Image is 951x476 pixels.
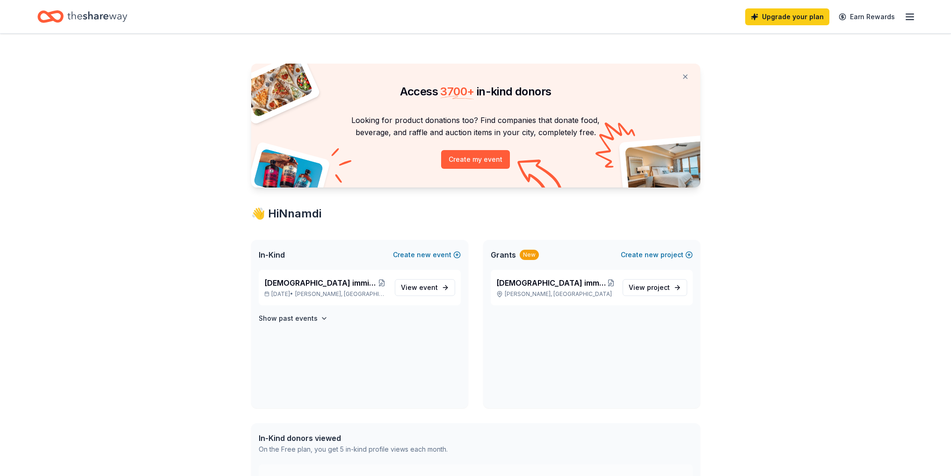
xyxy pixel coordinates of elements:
[419,283,438,291] span: event
[295,290,387,298] span: [PERSON_NAME], [GEOGRAPHIC_DATA]
[264,277,377,288] span: [DEMOGRAPHIC_DATA] immigrants Advocacy summit
[491,249,516,260] span: Grants
[37,6,127,28] a: Home
[262,114,689,139] p: Looking for product donations too? Find companies that donate food, beverage, and raffle and auct...
[259,249,285,260] span: In-Kind
[400,85,552,98] span: Access in-kind donors
[441,150,510,169] button: Create my event
[417,249,431,260] span: new
[259,313,328,324] button: Show past events
[623,279,687,296] a: View project
[833,8,900,25] a: Earn Rewards
[647,283,670,291] span: project
[264,290,387,298] p: [DATE] •
[745,8,829,25] a: Upgrade your plan
[496,290,615,298] p: [PERSON_NAME], [GEOGRAPHIC_DATA]
[520,250,539,260] div: New
[259,444,448,455] div: On the Free plan, you get 5 in-kind profile views each month.
[240,58,313,118] img: Pizza
[621,249,693,260] button: Createnewproject
[395,279,455,296] a: View event
[251,206,700,221] div: 👋 Hi Nnamdi
[393,249,461,260] button: Createnewevent
[259,313,318,324] h4: Show past events
[645,249,659,260] span: new
[629,282,670,293] span: View
[496,277,608,288] span: [DEMOGRAPHIC_DATA] immigrant professional & entreprenuership summit
[401,282,438,293] span: View
[517,159,564,195] img: Curvy arrow
[440,85,474,98] span: 3700 +
[259,433,448,444] div: In-Kind donors viewed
